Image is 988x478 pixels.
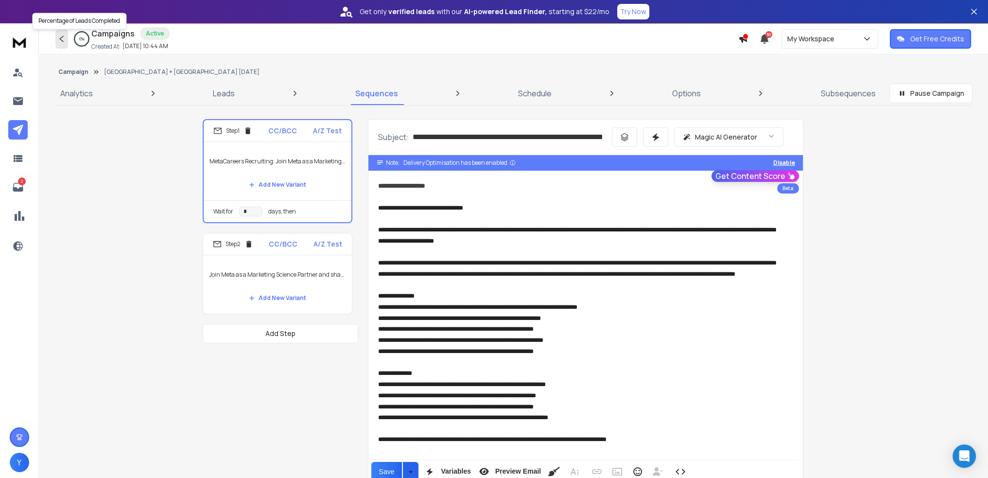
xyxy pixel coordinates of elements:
p: Wait for [213,208,233,215]
a: Schedule [512,82,557,105]
img: logo [10,33,29,51]
p: Created At: [91,43,121,51]
a: Options [666,82,707,105]
strong: AI-powered Lead Finder, [464,7,547,17]
p: [DATE] 10:44 AM [122,42,168,50]
a: Analytics [54,82,99,105]
span: 50 [765,31,772,38]
div: Step 2 [213,240,253,248]
p: Analytics [60,88,93,99]
button: Y [10,453,29,472]
li: Step2CC/BCCA/Z TestJoin Meta as a Marketing Science Partner and shape the futureAdd New Variant [203,233,352,314]
div: Open Intercom Messenger [953,444,976,468]
p: Subject: [378,131,409,143]
div: Beta [777,183,799,194]
a: 2 [8,177,28,197]
button: Pause Campaign [889,84,972,103]
h1: Campaigns [91,28,135,39]
p: Options [672,88,701,99]
button: Add New Variant [241,175,314,195]
span: Note: [386,159,399,167]
button: Get Free Credits [890,29,971,49]
p: Magic AI Generator [695,132,757,142]
p: Join Meta as a Marketing Science Partner and shape the future [209,261,346,288]
div: Percentage of Leads Completed [32,13,126,29]
p: My Workspace [787,34,838,44]
p: Leads [213,88,235,99]
p: CC/BCC [269,239,297,249]
p: A/Z Test [313,239,342,249]
p: [GEOGRAPHIC_DATA] + [GEOGRAPHIC_DATA] [DATE] [104,68,260,76]
p: Try Now [620,7,646,17]
p: Schedule [518,88,552,99]
button: Add New Variant [241,288,314,308]
div: Step 1 [213,126,252,135]
button: Get Content Score [711,170,799,182]
strong: verified leads [388,7,434,17]
button: Disable [773,159,795,167]
button: Add Step [203,324,358,343]
p: Sequences [355,88,398,99]
a: Subsequences [815,82,882,105]
p: 0 % [79,36,85,42]
p: 2 [18,177,26,185]
span: Preview Email [493,467,543,476]
p: Get Free Credits [910,34,964,44]
button: Magic AI Generator [674,127,783,147]
div: Active [140,27,170,40]
p: Subsequences [821,88,876,99]
p: MetaCareers Recruiting: Join Meta as a Marketing Science Partner - {{location}} [209,148,346,175]
div: Delivery Optimisation has been enabled [403,159,516,167]
button: Campaign [58,68,88,76]
p: A/Z Test [313,126,342,136]
a: Sequences [349,82,404,105]
p: days, then [268,208,296,215]
p: Get only with our starting at $22/mo [360,7,609,17]
li: Step1CC/BCCA/Z TestMetaCareers Recruiting: Join Meta as a Marketing Science Partner - {{location}... [203,119,352,223]
button: Try Now [617,4,649,19]
span: Variables [439,467,473,476]
a: Leads [207,82,241,105]
p: CC/BCC [268,126,297,136]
